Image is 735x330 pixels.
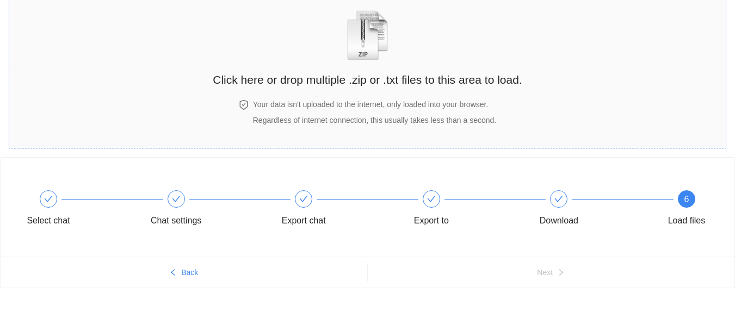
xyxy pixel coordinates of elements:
span: 6 [684,195,689,204]
div: Export chat [282,212,326,229]
div: Select chat [17,190,145,229]
div: Download [527,190,655,229]
span: check [299,195,308,203]
div: Export to [400,190,528,229]
span: Back [181,266,198,278]
div: Select chat [27,212,70,229]
span: Regardless of internet connection, this usually takes less than a second. [253,116,496,124]
div: Export to [414,212,449,229]
div: 6Load files [655,190,718,229]
div: Chat settings [151,212,201,229]
span: check [427,195,436,203]
div: Export chat [272,190,400,229]
div: Download [540,212,578,229]
button: leftBack [1,264,367,281]
span: safety-certificate [239,100,249,110]
img: zipOrTextIcon [342,10,393,60]
span: check [44,195,53,203]
h4: Your data isn't uploaded to the internet, only loaded into your browser. [253,98,496,110]
h2: Click here or drop multiple .zip or .txt files to this area to load. [213,71,522,89]
div: Load files [668,212,706,229]
span: check [554,195,563,203]
span: left [169,269,177,277]
span: check [172,195,181,203]
div: Chat settings [145,190,273,229]
button: Nextright [368,264,735,281]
